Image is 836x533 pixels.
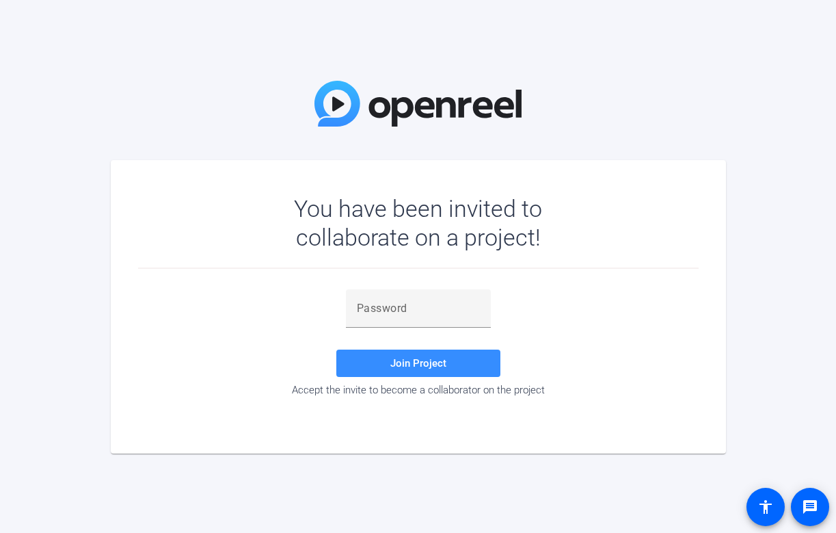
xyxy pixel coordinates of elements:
[138,384,699,396] div: Accept the invite to become a collaborator on the project
[757,499,774,515] mat-icon: accessibility
[390,357,446,369] span: Join Project
[314,81,522,127] img: OpenReel Logo
[336,350,500,377] button: Join Project
[802,499,818,515] mat-icon: message
[357,300,480,317] input: Password
[254,194,582,252] div: You have been invited to collaborate on a project!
